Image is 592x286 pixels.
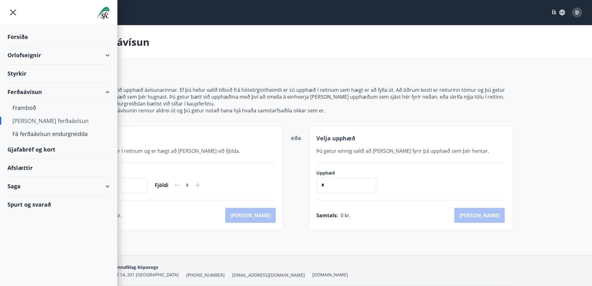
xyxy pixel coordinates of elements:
span: eða [291,134,301,142]
span: [EMAIL_ADDRESS][DOMAIN_NAME] [232,272,305,278]
span: Fjöldi [155,182,168,189]
button: menu [7,7,19,18]
span: 0 kr. [341,212,351,219]
span: D [575,9,579,16]
span: Valið tilboð er í reitnum og er hægt að [PERSON_NAME] við fjölda. [88,148,240,154]
button: ÍS [548,7,568,18]
span: . [324,107,325,114]
div: Spurt og svarað [7,195,110,213]
div: Afslættir [7,159,110,177]
span: Samtals : [316,212,338,219]
div: Forsíða [7,28,110,46]
span: [PHONE_NUMBER] [186,272,225,278]
div: Styrkir [7,64,110,83]
p: Mundu að ferðaávísunin rennur aldrei út og þú getur notað hana hjá hvaða samstarfsaðila okkar sem er [80,107,512,114]
div: Fá ferðaávísun endurgreidda [12,127,105,140]
span: Þú getur einnig valið að [PERSON_NAME] fyrir þá upphæð sem þér hentar. [316,148,489,154]
p: Hér getur þú valið upphæð ávísunarinnar. Ef þú hefur valið tilboð frá hóteli/gistiheimili er sú u... [80,87,512,100]
label: Upphæð [316,170,382,176]
span: Bæjarlind 14, 201 [GEOGRAPHIC_DATA] [99,272,179,278]
div: Gjafabréf og kort [7,140,110,159]
div: Orlofseignir [7,46,110,64]
div: Framboð [12,101,105,114]
div: Ferðaávísun [7,83,110,101]
span: Velja upphæð [316,134,355,142]
div: [PERSON_NAME] ferðaávísun [12,114,105,127]
a: [DOMAIN_NAME] [312,272,348,278]
button: D [570,5,585,20]
span: Starfsmannafélag Kópavogs [99,264,158,270]
div: Saga [7,177,110,195]
p: Athugaðu að niðurgreiðslan bætist við síðar í kaupferlinu. [80,100,512,107]
img: union_logo [97,7,110,19]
